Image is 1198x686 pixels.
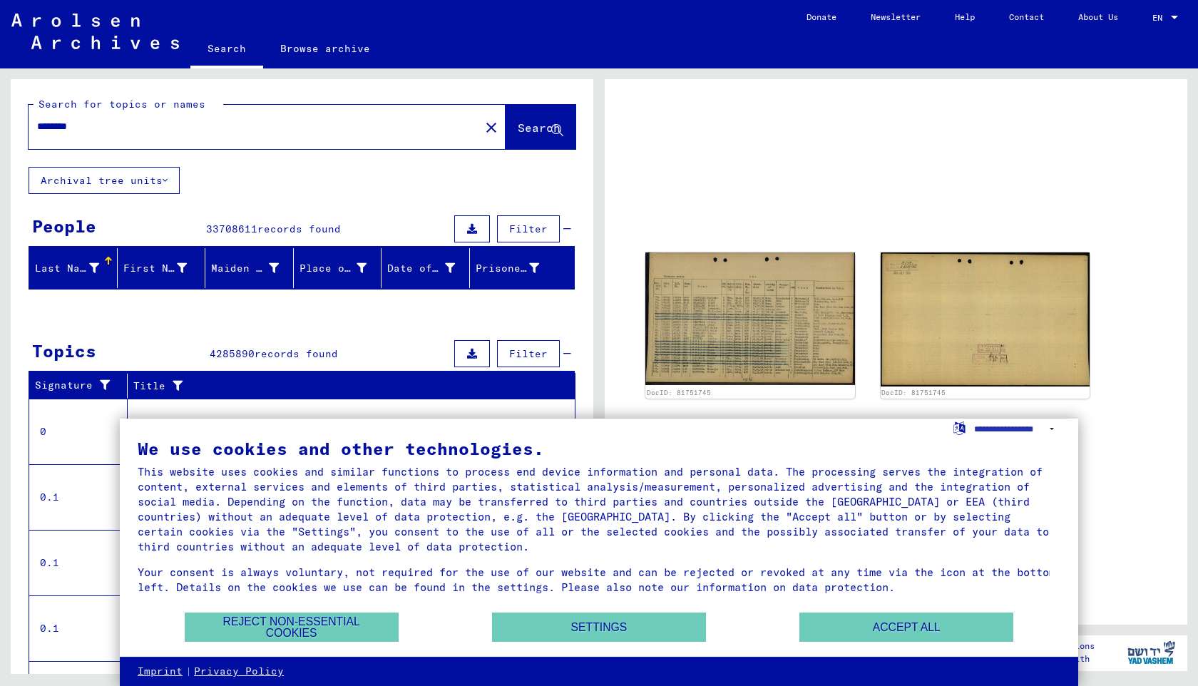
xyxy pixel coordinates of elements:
[263,31,387,66] a: Browse archive
[509,222,548,235] span: Filter
[477,113,506,141] button: Clear
[382,248,470,288] mat-header-cell: Date of Birth
[190,31,263,68] a: Search
[387,257,473,280] div: Date of Birth
[881,252,1090,386] img: 002.jpg
[497,340,560,367] button: Filter
[138,665,183,679] a: Imprint
[133,379,547,394] div: Title
[133,374,561,397] div: Title
[29,530,128,595] td: 0.1
[35,374,130,397] div: Signature
[257,222,341,235] span: records found
[647,389,711,396] a: DocID: 81751745
[476,261,540,276] div: Prisoner #
[497,215,560,242] button: Filter
[483,119,500,136] mat-icon: close
[35,261,99,276] div: Last Name
[194,665,284,679] a: Privacy Policy
[211,257,297,280] div: Maiden Name
[470,248,575,288] mat-header-cell: Prisoner #
[492,613,706,642] button: Settings
[32,213,96,239] div: People
[206,222,257,235] span: 33708611
[506,105,575,149] button: Search
[35,257,117,280] div: Last Name
[294,248,382,288] mat-header-cell: Place of Birth
[1125,635,1178,670] img: yv_logo.png
[881,389,946,396] a: DocID: 81751745
[211,261,279,276] div: Maiden Name
[518,121,560,135] span: Search
[123,257,205,280] div: First Name
[123,261,188,276] div: First Name
[509,347,548,360] span: Filter
[39,98,205,111] mat-label: Search for topics or names
[299,261,367,276] div: Place of Birth
[185,613,399,642] button: Reject non-essential cookies
[29,464,128,530] td: 0.1
[11,14,179,49] img: Arolsen_neg.svg
[1152,13,1168,23] span: EN
[387,261,455,276] div: Date of Birth
[799,613,1013,642] button: Accept all
[205,248,294,288] mat-header-cell: Maiden Name
[645,252,855,386] img: 001.jpg
[138,565,1060,595] div: Your consent is always voluntary, not required for the use of our website and can be rejected or ...
[138,464,1060,554] div: This website uses cookies and similar functions to process end device information and personal da...
[138,440,1060,457] div: We use cookies and other technologies.
[299,257,385,280] div: Place of Birth
[29,595,128,661] td: 0.1
[118,248,206,288] mat-header-cell: First Name
[476,257,558,280] div: Prisoner #
[29,399,128,464] td: 0
[35,378,116,393] div: Signature
[210,347,255,360] span: 4285890
[32,338,96,364] div: Topics
[29,167,180,194] button: Archival tree units
[29,248,118,288] mat-header-cell: Last Name
[255,347,338,360] span: records found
